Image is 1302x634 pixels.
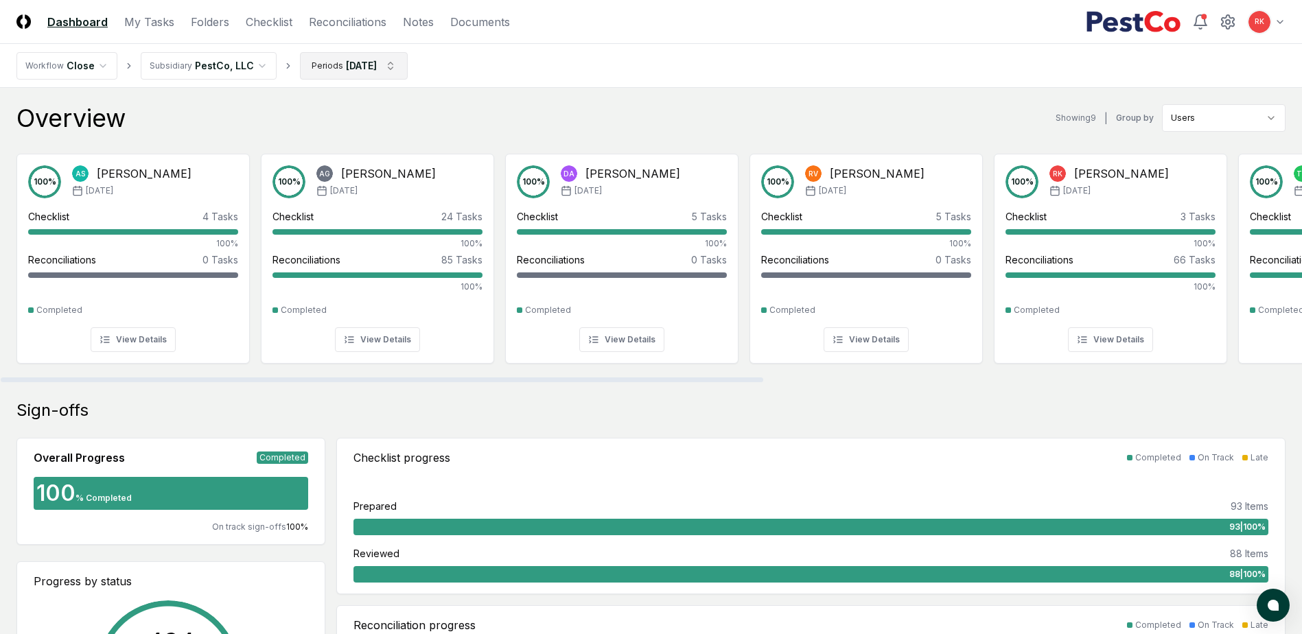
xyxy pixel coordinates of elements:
[403,14,434,30] a: Notes
[824,327,909,352] button: View Details
[819,185,846,197] span: [DATE]
[1255,16,1264,27] span: RK
[517,209,558,224] div: Checklist
[563,169,574,179] span: DA
[336,438,1286,594] a: Checklist progressCompletedOn TrackLatePrepared93 Items93|100%Reviewed88 Items88|100%
[28,237,238,250] div: 100%
[272,209,314,224] div: Checklist
[75,169,85,179] span: AS
[809,169,818,179] span: RV
[47,14,108,30] a: Dashboard
[1198,451,1234,464] div: On Track
[1181,209,1216,224] div: 3 Tasks
[585,165,680,182] div: [PERSON_NAME]
[1068,327,1153,352] button: View Details
[1251,619,1268,631] div: Late
[319,169,330,179] span: AG
[441,253,483,267] div: 85 Tasks
[691,253,727,267] div: 0 Tasks
[1014,304,1060,316] div: Completed
[761,209,802,224] div: Checklist
[1005,253,1073,267] div: Reconciliations
[330,185,358,197] span: [DATE]
[935,253,971,267] div: 0 Tasks
[525,304,571,316] div: Completed
[272,237,483,250] div: 100%
[28,253,96,267] div: Reconciliations
[1231,499,1268,513] div: 93 Items
[16,399,1286,421] div: Sign-offs
[1104,111,1108,126] div: |
[257,451,308,464] div: Completed
[150,60,192,72] div: Subsidiary
[25,60,64,72] div: Workflow
[353,499,397,513] div: Prepared
[994,143,1227,364] a: 100%RK[PERSON_NAME][DATE]Checklist3 Tasks100%Reconciliations66 Tasks100%CompletedView Details
[505,143,739,364] a: 100%DA[PERSON_NAME][DATE]Checklist5 Tasks100%Reconciliations0 TasksCompletedView Details
[574,185,602,197] span: [DATE]
[286,521,308,532] span: 100 %
[246,14,292,30] a: Checklist
[1230,546,1268,561] div: 88 Items
[91,327,176,352] button: View Details
[761,253,829,267] div: Reconciliations
[1116,114,1154,122] label: Group by
[309,14,386,30] a: Reconciliations
[34,482,75,504] div: 100
[1250,209,1291,224] div: Checklist
[1086,11,1181,33] img: PestCo logo
[830,165,925,182] div: [PERSON_NAME]
[86,185,113,197] span: [DATE]
[441,209,483,224] div: 24 Tasks
[261,143,494,364] a: 100%AG[PERSON_NAME][DATE]Checklist24 Tasks100%Reconciliations85 Tasks100%CompletedView Details
[16,143,250,364] a: 100%AS[PERSON_NAME][DATE]Checklist4 Tasks100%Reconciliations0 TasksCompletedView Details
[75,492,132,504] div: % Completed
[272,281,483,293] div: 100%
[1198,619,1234,631] div: On Track
[212,521,286,532] span: On track sign-offs
[1135,451,1181,464] div: Completed
[1251,451,1268,464] div: Late
[16,52,408,80] nav: breadcrumb
[16,104,126,132] div: Overview
[34,449,125,466] div: Overall Progress
[1247,10,1272,34] button: RK
[191,14,229,30] a: Folders
[1229,521,1266,533] span: 93 | 100 %
[335,327,420,352] button: View Details
[36,304,82,316] div: Completed
[692,209,727,224] div: 5 Tasks
[517,237,727,250] div: 100%
[312,60,343,72] div: Periods
[28,209,69,224] div: Checklist
[1229,568,1266,580] span: 88 | 100 %
[1174,253,1216,267] div: 66 Tasks
[300,52,408,80] button: Periods[DATE]
[124,14,174,30] a: My Tasks
[517,253,585,267] div: Reconciliations
[272,253,340,267] div: Reconciliations
[16,14,31,29] img: Logo
[1074,165,1169,182] div: [PERSON_NAME]
[97,165,191,182] div: [PERSON_NAME]
[1135,619,1181,631] div: Completed
[341,165,436,182] div: [PERSON_NAME]
[346,58,377,73] div: [DATE]
[281,304,327,316] div: Completed
[936,209,971,224] div: 5 Tasks
[202,253,238,267] div: 0 Tasks
[1005,281,1216,293] div: 100%
[579,327,664,352] button: View Details
[353,546,399,561] div: Reviewed
[353,617,476,633] div: Reconciliation progress
[749,143,983,364] a: 100%RV[PERSON_NAME][DATE]Checklist5 Tasks100%Reconciliations0 TasksCompletedView Details
[353,449,450,466] div: Checklist progress
[1257,589,1290,622] button: atlas-launcher
[1053,169,1062,179] span: RK
[769,304,815,316] div: Completed
[34,573,308,589] div: Progress by status
[761,237,971,250] div: 100%
[202,209,238,224] div: 4 Tasks
[450,14,510,30] a: Documents
[1056,112,1096,124] div: Showing 9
